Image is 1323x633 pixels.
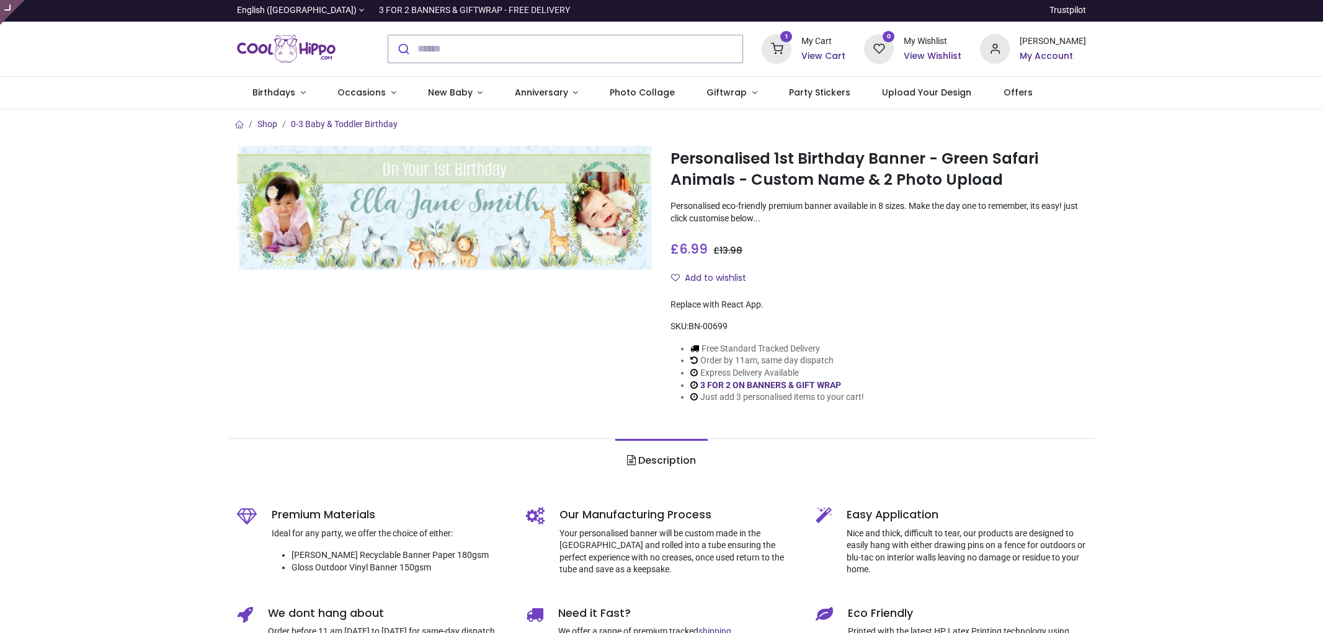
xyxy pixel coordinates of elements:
[268,606,508,621] h5: We dont hang about
[292,562,508,574] li: Gloss Outdoor Vinyl Banner 150gsm
[558,606,797,621] h5: Need it Fast?
[713,244,742,257] span: £
[848,606,1087,621] h5: Eco Friendly
[690,367,864,379] li: Express Delivery Available
[272,507,508,523] h5: Premium Materials
[904,35,961,48] div: My Wishlist
[700,380,841,390] a: 3 FOR 2 ON BANNERS & GIFT WRAP
[257,119,277,129] a: Shop
[671,273,680,282] i: Add to wishlist
[670,299,1086,311] div: Replace with React App.
[237,77,322,109] a: Birthdays
[610,86,675,99] span: Photo Collage
[847,507,1087,523] h5: Easy Application
[1020,50,1086,63] a: My Account
[706,86,747,99] span: Giftwrap
[670,268,757,289] button: Add to wishlistAdd to wishlist
[321,77,412,109] a: Occasions
[412,77,499,109] a: New Baby
[292,549,508,562] li: [PERSON_NAME] Recyclable Banner Paper 180gsm
[252,86,295,99] span: Birthdays
[789,86,850,99] span: Party Stickers
[690,343,864,355] li: Free Standard Tracked Delivery
[379,4,570,17] div: 3 FOR 2 BANNERS & GIFTWRAP - FREE DELIVERY
[882,86,971,99] span: Upload Your Design
[762,43,791,53] a: 1
[272,528,508,540] p: Ideal for any party, we offer the choice of either:
[688,321,728,331] span: BN-00699
[237,32,336,66] img: Cool Hippo
[291,119,398,129] a: 0-3 Baby & Toddler Birthday
[337,86,386,99] span: Occasions
[847,528,1087,576] p: Nice and thick, difficult to tear, our products are designed to easily hang with either drawing p...
[237,146,653,270] img: Personalised 1st Birthday Banner - Green Safari Animals - Custom Name & 2 Photo Upload
[780,31,792,43] sup: 1
[670,148,1086,191] h1: Personalised 1st Birthday Banner - Green Safari Animals - Custom Name & 2 Photo Upload
[559,507,797,523] h5: Our Manufacturing Process
[559,528,797,576] p: Your personalised banner will be custom made in the [GEOGRAPHIC_DATA] and rolled into a tube ensu...
[1049,4,1086,17] a: Trustpilot
[864,43,894,53] a: 0
[499,77,594,109] a: Anniversary
[904,50,961,63] a: View Wishlist
[690,355,864,367] li: Order by 11am, same day dispatch
[615,439,708,482] a: Description
[388,35,417,63] button: Submit
[237,4,365,17] a: English ([GEOGRAPHIC_DATA])
[428,86,473,99] span: New Baby
[1020,35,1086,48] div: [PERSON_NAME]
[237,32,336,66] a: Logo of Cool Hippo
[690,391,864,404] li: Just add 3 personalised items to your cart!
[670,200,1086,224] p: Personalised eco-friendly premium banner available in 8 sizes. Make the day one to remember, its ...
[670,321,1086,333] div: SKU:
[515,86,568,99] span: Anniversary
[801,50,845,63] a: View Cart
[679,240,708,258] span: 6.99
[719,244,742,257] span: 13.98
[1004,86,1033,99] span: Offers
[691,77,773,109] a: Giftwrap
[883,31,894,43] sup: 0
[670,240,708,258] span: £
[801,35,845,48] div: My Cart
